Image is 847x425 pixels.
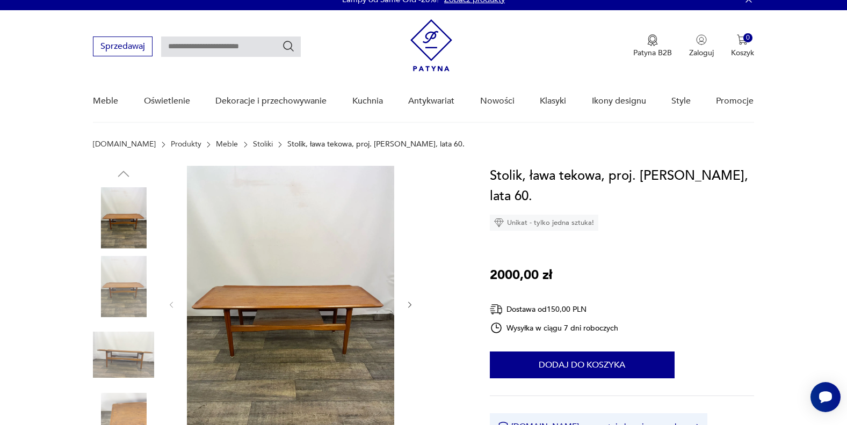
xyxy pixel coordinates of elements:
a: Nowości [480,80,515,122]
p: Koszyk [731,48,754,58]
img: Zdjęcie produktu Stolik, ława tekowa, proj. Paul Jenson, lata 60. [93,256,154,317]
a: Klasyki [540,80,566,122]
a: Ikony designu [592,80,646,122]
a: Sprzedawaj [93,43,153,51]
img: Ikonka użytkownika [696,34,707,45]
img: Zdjęcie produktu Stolik, ława tekowa, proj. Paul Jenson, lata 60. [93,187,154,248]
button: Patyna B2B [633,34,672,58]
div: Wysyłka w ciągu 7 dni roboczych [490,321,619,334]
a: Dekoracje i przechowywanie [215,80,327,122]
img: Patyna - sklep z meblami i dekoracjami vintage [410,19,452,71]
img: Ikona koszyka [737,34,748,45]
a: Antykwariat [408,80,454,122]
a: Produkty [171,140,201,149]
a: Promocje [716,80,754,122]
div: 0 [743,33,752,42]
p: Zaloguj [689,48,714,58]
a: Ikona medaluPatyna B2B [633,34,672,58]
p: Patyna B2B [633,48,672,58]
a: Style [671,80,691,122]
a: Kuchnia [352,80,383,122]
a: Meble [93,80,118,122]
button: 0Koszyk [731,34,754,58]
button: Sprzedawaj [93,36,153,56]
img: Ikona diamentu [494,218,504,228]
p: Stolik, ława tekowa, proj. [PERSON_NAME], lata 60. [287,140,465,149]
a: Oświetlenie [144,80,190,122]
a: Meble [216,140,238,149]
iframe: Smartsupp widget button [810,382,841,412]
button: Zaloguj [689,34,714,58]
img: Ikona dostawy [490,303,503,316]
img: Ikona medalu [647,34,658,46]
a: Stoliki [253,140,273,149]
div: Dostawa od 150,00 PLN [490,303,619,316]
h1: Stolik, ława tekowa, proj. [PERSON_NAME], lata 60. [490,166,754,207]
div: Unikat - tylko jedna sztuka! [490,215,598,231]
img: Zdjęcie produktu Stolik, ława tekowa, proj. Paul Jenson, lata 60. [93,324,154,385]
a: [DOMAIN_NAME] [93,140,156,149]
button: Szukaj [282,40,295,53]
p: 2000,00 zł [490,265,552,285]
button: Dodaj do koszyka [490,351,675,378]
